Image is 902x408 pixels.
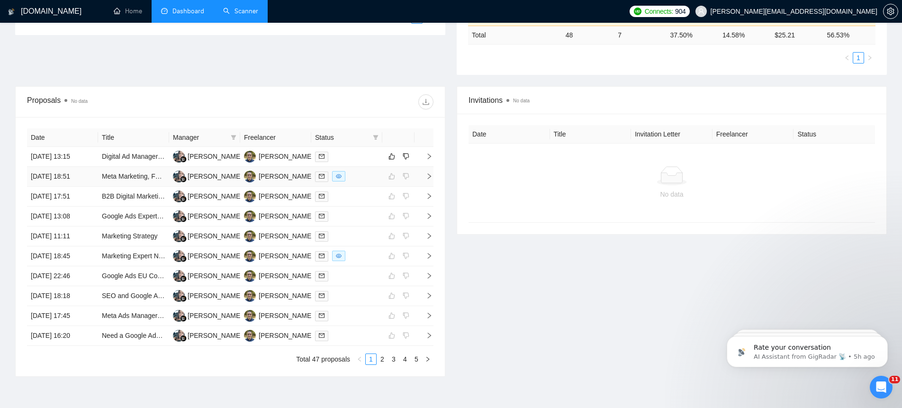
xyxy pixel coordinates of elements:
[71,99,88,104] span: No data
[418,253,433,259] span: right
[173,310,185,322] img: MC
[244,331,313,339] a: RG[PERSON_NAME]
[188,290,242,301] div: [PERSON_NAME]
[244,171,256,182] img: RG
[418,94,433,109] button: download
[675,6,686,17] span: 904
[102,332,189,339] a: Need a Google Ads Specialist
[418,312,433,319] span: right
[188,330,242,341] div: [PERSON_NAME]
[244,272,313,279] a: RG[PERSON_NAME]
[853,53,864,63] a: 1
[319,173,325,179] span: mail
[631,125,713,144] th: Invitation Letter
[883,4,898,19] button: setting
[244,151,256,163] img: RG
[173,210,185,222] img: MC
[418,153,433,160] span: right
[169,128,240,147] th: Manager
[418,332,433,339] span: right
[319,313,325,318] span: mail
[173,291,242,299] a: MC[PERSON_NAME]
[98,207,169,227] td: Google Ads Expert Needed for Saltwater Coral E-Commerce Business
[244,291,313,299] a: RG[PERSON_NAME]
[244,192,313,199] a: RG[PERSON_NAME]
[719,26,771,44] td: 14.58 %
[319,233,325,239] span: mail
[98,306,169,326] td: Meta Ads Manager for Digital Wellness Brand (Daily Campaigns)
[98,167,169,187] td: Meta Marketing, Facebook, Instagram Ad Creation
[469,94,875,106] span: Invitations
[400,354,410,364] a: 4
[259,151,313,162] div: [PERSON_NAME]
[823,26,875,44] td: 56.53 %
[188,151,242,162] div: [PERSON_NAME]
[319,154,325,159] span: mail
[231,135,236,140] span: filter
[244,232,313,239] a: RG[PERSON_NAME]
[180,216,187,222] img: gigradar-bm.png
[161,8,168,14] span: dashboard
[188,191,242,201] div: [PERSON_NAME]
[98,128,169,147] th: Title
[645,6,673,17] span: Connects:
[853,52,864,63] li: 1
[180,176,187,182] img: gigradar-bm.png
[240,128,311,147] th: Freelancer
[244,270,256,282] img: RG
[27,128,98,147] th: Date
[422,354,433,365] button: right
[403,153,409,160] span: dislike
[114,7,142,15] a: homeHome
[386,151,397,162] button: like
[27,227,98,246] td: [DATE] 11:11
[259,231,313,241] div: [PERSON_NAME]
[244,330,256,342] img: RG
[259,191,313,201] div: [PERSON_NAME]
[8,4,15,19] img: logo
[419,98,433,106] span: download
[98,246,169,266] td: Marketing Expert Needed to Drive Inquiries for Investment Products
[418,173,433,180] span: right
[188,231,242,241] div: [PERSON_NAME]
[27,286,98,306] td: [DATE] 18:18
[27,167,98,187] td: [DATE] 18:51
[27,326,98,346] td: [DATE] 16:20
[188,211,242,221] div: [PERSON_NAME]
[371,130,380,145] span: filter
[400,12,411,24] button: left
[400,151,412,162] button: dislike
[173,190,185,202] img: MC
[27,306,98,326] td: [DATE] 17:45
[259,290,313,301] div: [PERSON_NAME]
[319,193,325,199] span: mail
[864,52,875,63] li: Next Page
[388,354,399,364] a: 3
[102,172,250,180] a: Meta Marketing, Facebook, Instagram Ad Creation
[884,8,898,15] span: setting
[889,376,900,383] span: 11
[102,312,292,319] a: Meta Ads Manager for Digital Wellness Brand (Daily Campaigns)
[102,292,269,299] a: SEO and Google Ads Specialist for Website Optimization
[180,315,187,322] img: gigradar-bm.png
[296,354,350,365] li: Total 47 proposals
[667,26,719,44] td: 37.50 %
[399,354,411,365] li: 4
[336,173,342,179] span: eye
[173,290,185,302] img: MC
[180,255,187,262] img: gigradar-bm.png
[244,172,313,180] a: RG[PERSON_NAME]
[418,292,433,299] span: right
[244,252,313,259] a: RG[PERSON_NAME]
[27,266,98,286] td: [DATE] 22:46
[713,316,902,382] iframe: Intercom notifications message
[418,272,433,279] span: right
[188,171,242,181] div: [PERSON_NAME]
[102,252,300,260] a: Marketing Expert Needed to Drive Inquiries for Investment Products
[244,210,256,222] img: RG
[173,230,185,242] img: MC
[244,190,256,202] img: RG
[244,290,256,302] img: RG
